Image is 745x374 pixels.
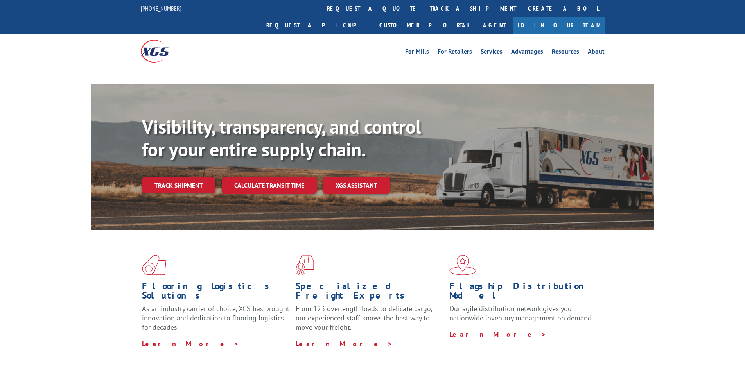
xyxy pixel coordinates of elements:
span: Our agile distribution network gives you nationwide inventory management on demand. [449,304,593,322]
a: [PHONE_NUMBER] [141,4,181,12]
a: Request a pickup [260,17,373,34]
img: xgs-icon-focused-on-flooring-red [296,255,314,275]
a: About [588,48,605,57]
h1: Flooring Logistics Solutions [142,281,290,304]
a: Calculate transit time [222,177,317,194]
a: Advantages [511,48,543,57]
a: For Retailers [438,48,472,57]
span: As an industry carrier of choice, XGS has brought innovation and dedication to flooring logistics... [142,304,289,332]
a: Learn More > [142,339,239,348]
img: xgs-icon-total-supply-chain-intelligence-red [142,255,166,275]
a: Customer Portal [373,17,475,34]
a: Services [481,48,503,57]
b: Visibility, transparency, and control for your entire supply chain. [142,115,421,161]
a: Agent [475,17,513,34]
a: Track shipment [142,177,215,193]
a: Join Our Team [513,17,605,34]
p: From 123 overlength loads to delicate cargo, our experienced staff knows the best way to move you... [296,304,443,339]
img: xgs-icon-flagship-distribution-model-red [449,255,476,275]
a: Learn More > [449,330,547,339]
a: For Mills [405,48,429,57]
a: Learn More > [296,339,393,348]
h1: Flagship Distribution Model [449,281,597,304]
h1: Specialized Freight Experts [296,281,443,304]
a: XGS ASSISTANT [323,177,390,194]
a: Resources [552,48,579,57]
